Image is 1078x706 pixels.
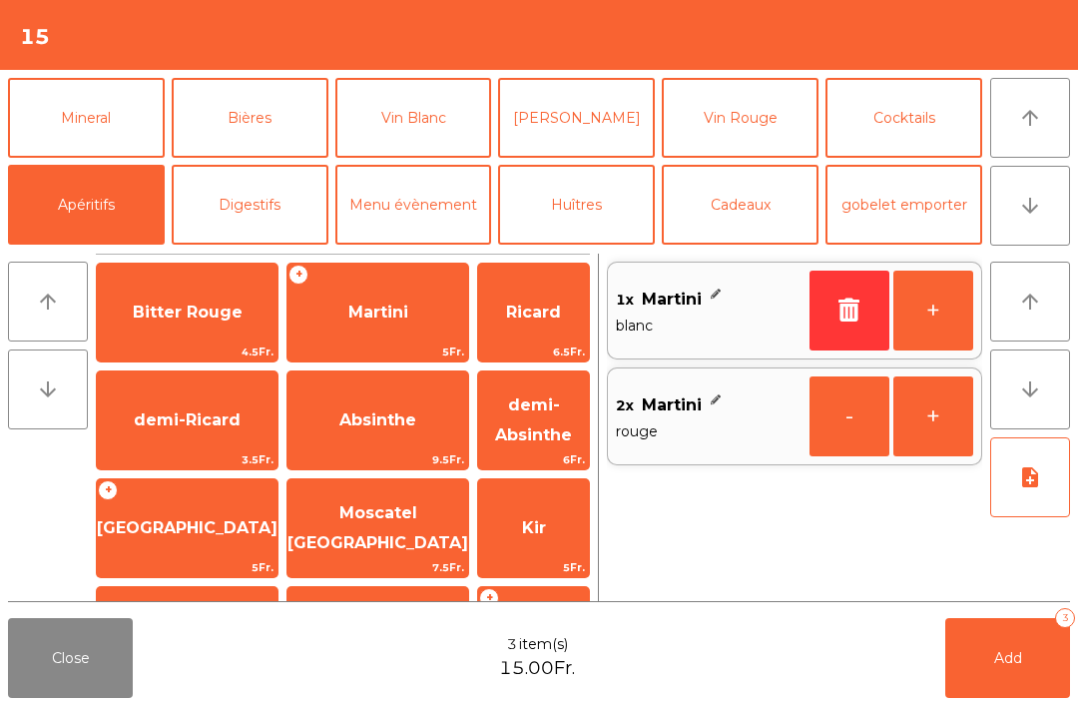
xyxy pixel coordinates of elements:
[287,450,468,469] span: 9.5Fr.
[172,165,328,245] button: Digestifs
[335,78,492,158] button: Vin Blanc
[498,78,655,158] button: [PERSON_NAME]
[348,303,408,322] span: Martini
[642,390,702,420] span: Martini
[825,78,982,158] button: Cocktails
[478,343,589,361] span: 6.5Fr.
[616,420,802,442] span: rouge
[994,649,1022,667] span: Add
[616,285,634,315] span: 1x
[893,376,973,456] button: +
[499,655,575,682] span: 15.00Fr.
[990,437,1070,517] button: note_add
[8,165,165,245] button: Apéritifs
[498,165,655,245] button: Huîtres
[990,78,1070,158] button: arrow_upward
[1018,465,1042,489] i: note_add
[809,376,889,456] button: -
[339,410,416,429] span: Absinthe
[98,480,118,500] span: +
[20,22,50,52] h4: 15
[8,618,133,698] button: Close
[287,503,468,552] span: Moscatel [GEOGRAPHIC_DATA]
[479,588,499,608] span: +
[288,265,308,285] span: +
[97,343,277,361] span: 4.5Fr.
[335,165,492,245] button: Menu évènement
[36,377,60,401] i: arrow_downward
[8,350,88,429] button: arrow_downward
[1018,194,1042,218] i: arrow_downward
[1018,106,1042,130] i: arrow_upward
[522,518,546,537] span: Kir
[1055,608,1075,628] div: 3
[990,166,1070,246] button: arrow_downward
[990,350,1070,429] button: arrow_downward
[133,303,243,322] span: Bitter Rouge
[172,78,328,158] button: Bières
[1018,377,1042,401] i: arrow_downward
[616,390,634,420] span: 2x
[287,343,468,361] span: 5Fr.
[495,395,572,444] span: demi-Absinthe
[97,450,277,469] span: 3.5Fr.
[97,518,277,537] span: [GEOGRAPHIC_DATA]
[990,262,1070,342] button: arrow_upward
[825,165,982,245] button: gobelet emporter
[519,634,568,655] span: item(s)
[36,290,60,314] i: arrow_upward
[662,165,818,245] button: Cadeaux
[662,78,818,158] button: Vin Rouge
[134,410,241,429] span: demi-Ricard
[1018,290,1042,314] i: arrow_upward
[478,558,589,577] span: 5Fr.
[8,262,88,342] button: arrow_upward
[616,315,802,337] span: blanc
[507,634,517,655] span: 3
[506,303,561,322] span: Ricard
[642,285,702,315] span: Martini
[97,558,277,577] span: 5Fr.
[478,450,589,469] span: 6Fr.
[945,618,1070,698] button: Add3
[8,78,165,158] button: Mineral
[893,271,973,351] button: +
[287,558,468,577] span: 7.5Fr.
